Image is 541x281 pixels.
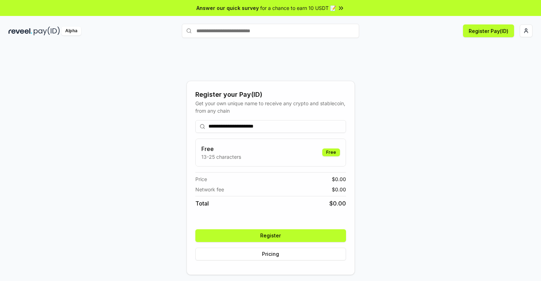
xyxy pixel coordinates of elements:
[195,199,209,208] span: Total
[201,145,241,153] h3: Free
[201,153,241,161] p: 13-25 characters
[196,4,259,12] span: Answer our quick survey
[332,175,346,183] span: $ 0.00
[9,27,32,35] img: reveel_dark
[195,186,224,193] span: Network fee
[34,27,60,35] img: pay_id
[260,4,336,12] span: for a chance to earn 10 USDT 📝
[195,175,207,183] span: Price
[329,199,346,208] span: $ 0.00
[322,148,340,156] div: Free
[61,27,81,35] div: Alpha
[463,24,514,37] button: Register Pay(ID)
[195,248,346,260] button: Pricing
[332,186,346,193] span: $ 0.00
[195,100,346,114] div: Get your own unique name to receive any crypto and stablecoin, from any chain
[195,90,346,100] div: Register your Pay(ID)
[195,229,346,242] button: Register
